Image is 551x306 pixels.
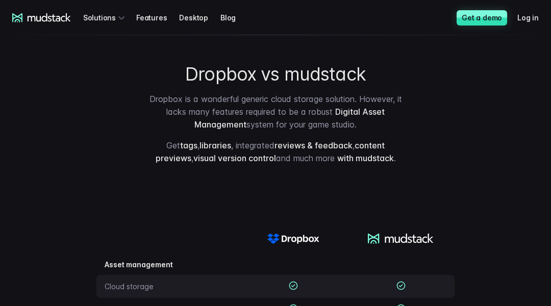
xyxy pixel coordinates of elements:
span: tags [180,140,197,150]
td: Asset management [96,254,240,275]
div: Solutions [83,8,128,27]
h1: Dropbox vs mudstack [147,64,404,85]
p: Get , , integrated , , and much more . [147,139,404,165]
a: Get a demo [457,10,507,25]
td: Cloud storage [96,275,240,298]
a: Log in [517,8,551,27]
a: Blog [220,8,248,27]
a: mudstack logo [12,13,71,22]
span: libraries [199,140,231,150]
span: visual version control [193,153,276,163]
span: content previews [156,140,385,163]
p: Dropbox is a wonderful generic cloud storage solution. However, it lacks many features required t... [147,93,404,131]
span: with mudstack [337,153,394,163]
span: reviews & feedback [274,140,353,150]
a: Features [136,8,179,27]
a: Desktop [179,8,220,27]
